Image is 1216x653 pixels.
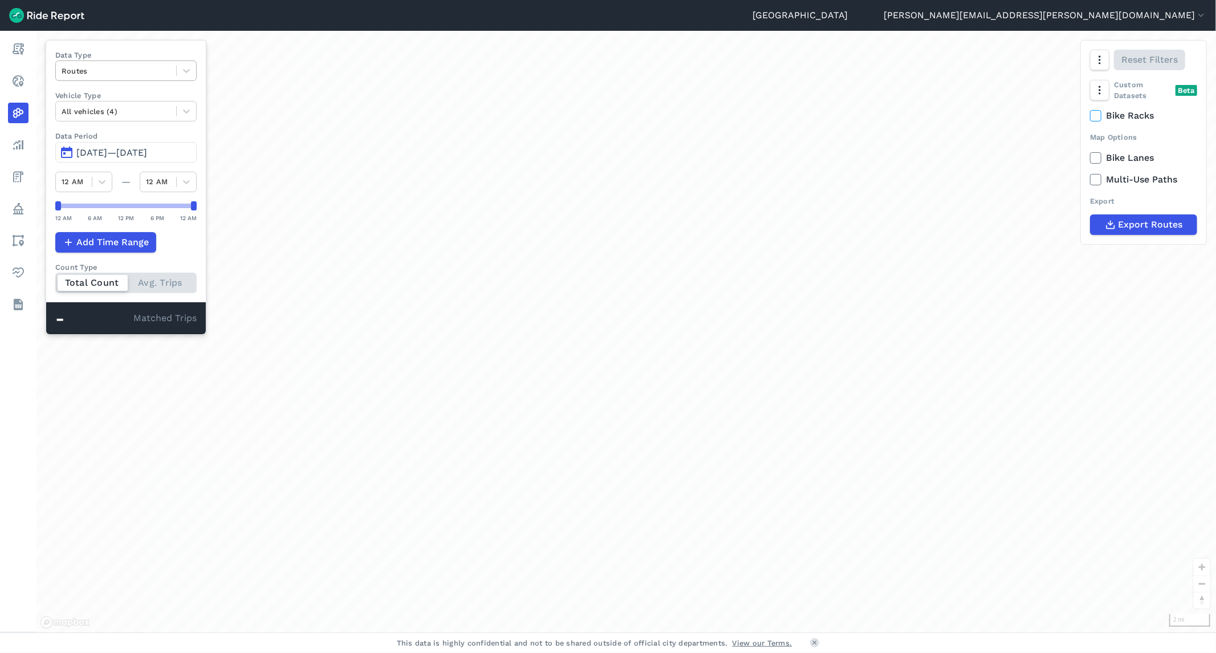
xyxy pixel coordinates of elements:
[8,198,29,219] a: Policy
[112,175,140,189] div: —
[180,213,197,223] div: 12 AM
[8,135,29,155] a: Analyze
[733,638,792,648] a: View our Terms.
[1090,109,1197,123] label: Bike Racks
[46,302,206,334] div: Matched Trips
[753,9,848,22] a: [GEOGRAPHIC_DATA]
[55,311,133,326] div: -
[55,142,197,163] button: [DATE]—[DATE]
[8,167,29,187] a: Fees
[55,90,197,101] label: Vehicle Type
[1090,151,1197,165] label: Bike Lanes
[1090,214,1197,235] button: Export Routes
[55,131,197,141] label: Data Period
[8,262,29,283] a: Health
[1090,79,1197,101] div: Custom Datasets
[884,9,1207,22] button: [PERSON_NAME][EMAIL_ADDRESS][PERSON_NAME][DOMAIN_NAME]
[55,232,156,253] button: Add Time Range
[55,213,72,223] div: 12 AM
[1119,218,1183,232] span: Export Routes
[1121,53,1178,67] span: Reset Filters
[88,213,102,223] div: 6 AM
[55,262,197,273] div: Count Type
[76,236,149,249] span: Add Time Range
[8,294,29,315] a: Datasets
[76,147,147,158] span: [DATE]—[DATE]
[1176,85,1197,96] div: Beta
[8,103,29,123] a: Heatmaps
[8,39,29,59] a: Report
[55,50,197,60] label: Data Type
[8,71,29,91] a: Realtime
[36,31,1216,632] div: loading
[9,8,84,23] img: Ride Report
[151,213,164,223] div: 6 PM
[1090,132,1197,143] div: Map Options
[1114,50,1185,70] button: Reset Filters
[1090,173,1197,186] label: Multi-Use Paths
[1090,196,1197,206] div: Export
[8,230,29,251] a: Areas
[119,213,135,223] div: 12 PM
